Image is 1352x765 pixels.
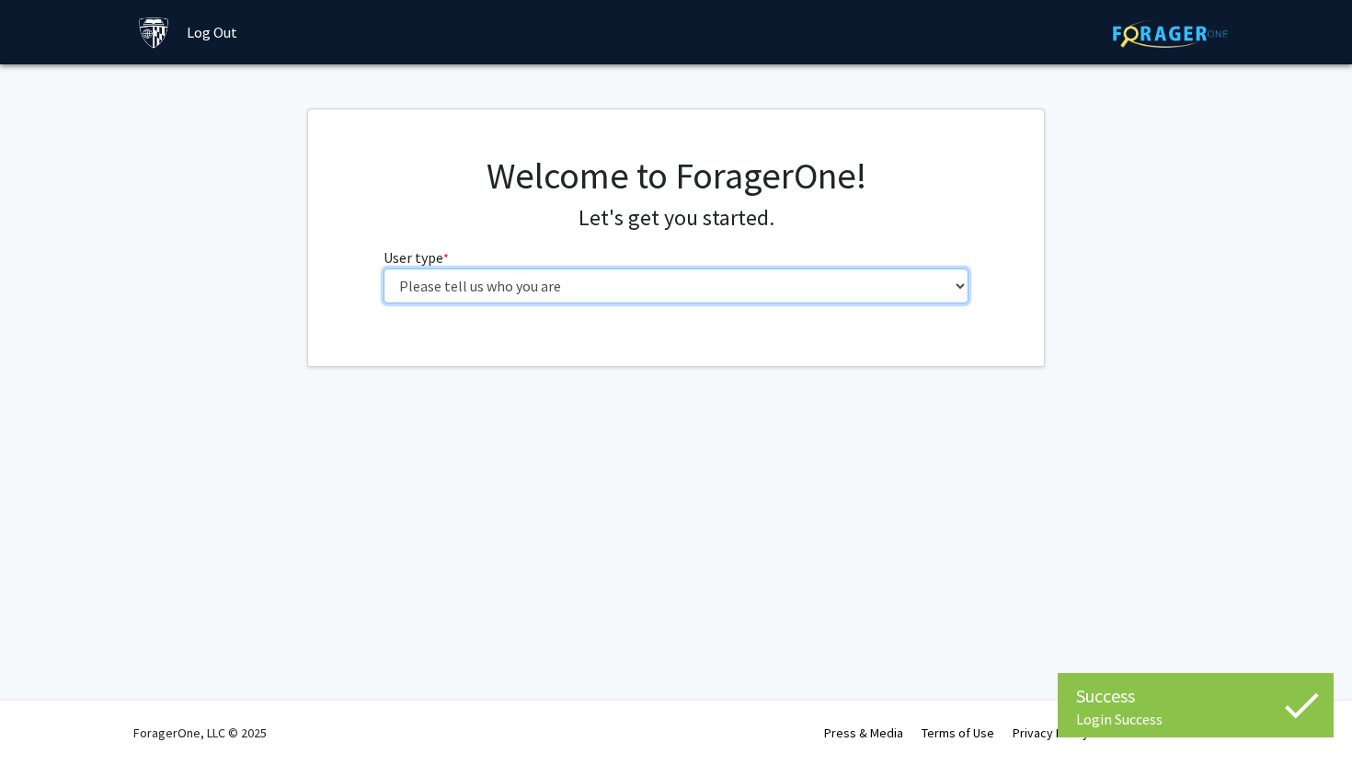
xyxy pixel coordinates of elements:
img: ForagerOne Logo [1113,19,1228,48]
h1: Welcome to ForagerOne! [384,154,969,198]
a: Press & Media [824,725,903,741]
label: User type [384,246,449,268]
h4: Let's get you started. [384,205,969,232]
div: Success [1076,682,1315,710]
a: Terms of Use [922,725,994,741]
div: ForagerOne, LLC © 2025 [133,701,267,765]
iframe: Chat [14,682,78,751]
img: Johns Hopkins University Logo [138,17,170,49]
div: Login Success [1076,710,1315,728]
a: Privacy Policy [1013,725,1089,741]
